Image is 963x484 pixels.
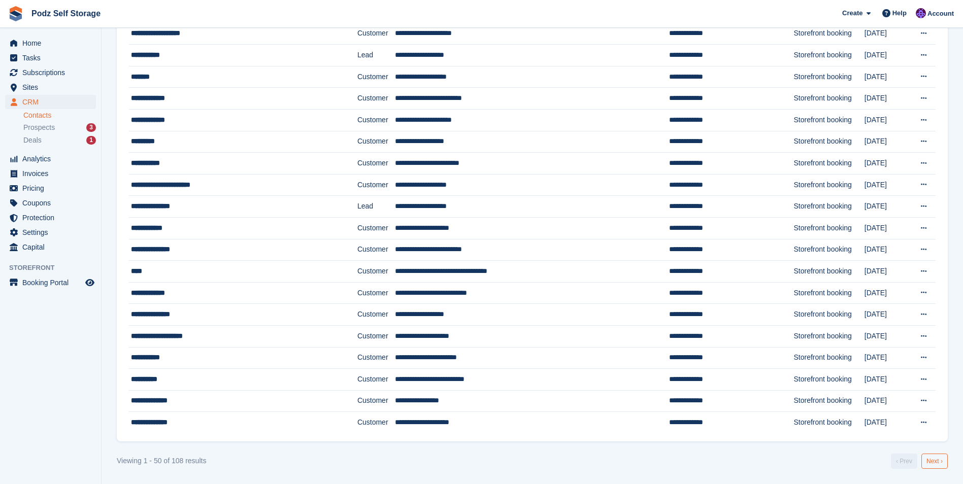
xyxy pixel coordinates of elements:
[794,196,865,218] td: Storefront booking
[865,174,910,196] td: [DATE]
[357,325,395,347] td: Customer
[22,65,83,80] span: Subscriptions
[865,131,910,153] td: [DATE]
[842,8,862,18] span: Create
[5,95,96,109] a: menu
[5,275,96,290] a: menu
[357,23,395,45] td: Customer
[22,240,83,254] span: Capital
[357,261,395,283] td: Customer
[916,8,926,18] img: Jawed Chowdhary
[23,135,42,145] span: Deals
[865,325,910,347] td: [DATE]
[865,66,910,88] td: [DATE]
[357,88,395,110] td: Customer
[22,181,83,195] span: Pricing
[921,454,948,469] a: Next
[794,282,865,304] td: Storefront booking
[865,239,910,261] td: [DATE]
[794,304,865,326] td: Storefront booking
[865,390,910,412] td: [DATE]
[357,239,395,261] td: Customer
[794,217,865,239] td: Storefront booking
[865,304,910,326] td: [DATE]
[794,88,865,110] td: Storefront booking
[794,66,865,88] td: Storefront booking
[22,80,83,94] span: Sites
[22,225,83,239] span: Settings
[22,95,83,109] span: CRM
[5,166,96,181] a: menu
[5,152,96,166] a: menu
[889,454,950,469] nav: Pages
[794,174,865,196] td: Storefront booking
[357,45,395,66] td: Lead
[84,276,96,289] a: Preview store
[794,390,865,412] td: Storefront booking
[23,123,55,132] span: Prospects
[865,23,910,45] td: [DATE]
[892,8,907,18] span: Help
[22,36,83,50] span: Home
[357,196,395,218] td: Lead
[5,196,96,210] a: menu
[23,111,96,120] a: Contacts
[357,369,395,391] td: Customer
[5,51,96,65] a: menu
[22,51,83,65] span: Tasks
[5,80,96,94] a: menu
[794,109,865,131] td: Storefront booking
[794,325,865,347] td: Storefront booking
[5,36,96,50] a: menu
[794,153,865,175] td: Storefront booking
[794,45,865,66] td: Storefront booking
[357,131,395,153] td: Customer
[117,456,206,466] div: Viewing 1 - 50 of 108 results
[865,88,910,110] td: [DATE]
[794,239,865,261] td: Storefront booking
[22,275,83,290] span: Booking Portal
[865,412,910,433] td: [DATE]
[865,153,910,175] td: [DATE]
[865,369,910,391] td: [DATE]
[357,304,395,326] td: Customer
[357,109,395,131] td: Customer
[86,136,96,145] div: 1
[27,5,105,22] a: Podz Self Storage
[794,347,865,369] td: Storefront booking
[794,131,865,153] td: Storefront booking
[865,45,910,66] td: [DATE]
[865,261,910,283] td: [DATE]
[22,211,83,225] span: Protection
[357,347,395,369] td: Customer
[357,217,395,239] td: Customer
[23,135,96,146] a: Deals 1
[22,152,83,166] span: Analytics
[5,65,96,80] a: menu
[8,6,23,21] img: stora-icon-8386f47178a22dfd0bd8f6a31ec36ba5ce8667c1dd55bd0f319d3a0aa187defe.svg
[86,123,96,132] div: 3
[9,263,101,273] span: Storefront
[891,454,917,469] a: Previous
[357,390,395,412] td: Customer
[865,196,910,218] td: [DATE]
[794,261,865,283] td: Storefront booking
[865,217,910,239] td: [DATE]
[23,122,96,133] a: Prospects 3
[5,225,96,239] a: menu
[357,66,395,88] td: Customer
[927,9,954,19] span: Account
[357,282,395,304] td: Customer
[357,153,395,175] td: Customer
[357,174,395,196] td: Customer
[794,23,865,45] td: Storefront booking
[5,240,96,254] a: menu
[22,196,83,210] span: Coupons
[5,211,96,225] a: menu
[794,369,865,391] td: Storefront booking
[865,282,910,304] td: [DATE]
[794,412,865,433] td: Storefront booking
[357,412,395,433] td: Customer
[865,109,910,131] td: [DATE]
[5,181,96,195] a: menu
